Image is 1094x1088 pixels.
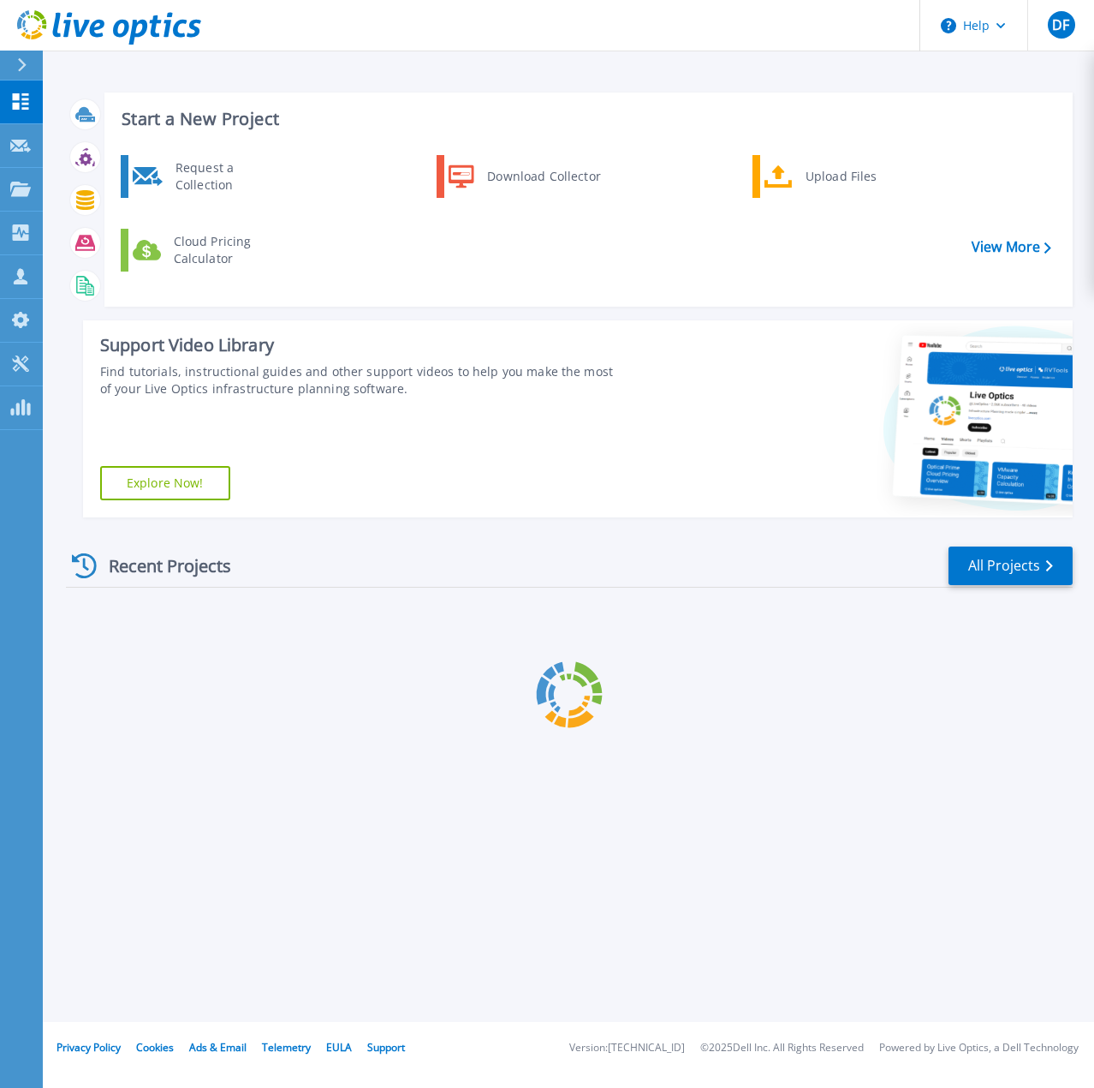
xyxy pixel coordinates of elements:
a: EULA [326,1040,352,1055]
a: Privacy Policy [56,1040,121,1055]
a: View More [972,239,1051,255]
a: Cookies [136,1040,174,1055]
div: Request a Collection [167,159,292,194]
h3: Start a New Project [122,110,1050,129]
a: Request a Collection [121,155,296,198]
a: Cloud Pricing Calculator [121,229,296,272]
a: Upload Files [752,155,928,198]
a: Support [367,1040,405,1055]
li: Version: [TECHNICAL_ID] [569,1043,685,1054]
div: Recent Projects [66,545,254,587]
li: Powered by Live Optics, a Dell Technology [879,1043,1079,1054]
div: Support Video Library [100,334,615,356]
li: © 2025 Dell Inc. All Rights Reserved [700,1043,864,1054]
div: Find tutorials, instructional guides and other support videos to help you make the most of your L... [100,363,615,398]
a: Ads & Email [189,1040,247,1055]
a: All Projects [948,547,1073,585]
div: Download Collector [479,159,608,194]
a: Explore Now! [100,466,230,500]
div: Cloud Pricing Calculator [165,233,292,267]
span: DF [1052,18,1069,32]
a: Telemetry [262,1040,311,1055]
div: Upload Files [797,159,924,194]
a: Download Collector [437,155,612,198]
